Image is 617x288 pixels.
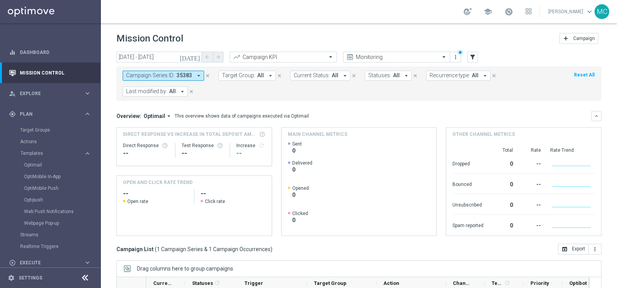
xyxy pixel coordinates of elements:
button: arrow_back [202,52,213,62]
button: close [188,87,195,96]
div: Increase [236,142,265,149]
button: close [490,71,497,80]
div: Row Groups [137,265,233,272]
h3: Campaign List [116,246,272,253]
ng-select: Monitoring [343,52,450,62]
div: equalizer Dashboard [9,49,92,56]
div: Realtime Triggers [20,241,100,252]
h4: Other channel metrics [452,131,515,138]
div: MC [594,4,609,19]
div: Dashboard [9,42,91,62]
button: Optimail arrow_drop_down [141,113,175,120]
i: more_vert [452,54,459,60]
button: add Campaign [559,33,598,44]
div: OptiMobile Push [24,182,100,194]
multiple-options-button: Export to CSV [558,246,601,252]
i: close [351,73,357,78]
div: 0 [493,219,513,231]
span: Target Group [314,280,347,286]
button: close [204,71,211,80]
span: Delivered [292,160,312,166]
a: Target Groups [20,127,81,133]
i: refresh [504,280,510,286]
div: Unsubscribed [452,198,484,210]
div: Target Groups [20,124,100,136]
span: Sent [292,141,302,147]
button: Templates keyboard_arrow_right [20,150,92,156]
div: -- [522,157,541,169]
div: -- [236,149,265,158]
button: play_circle_outline Execute keyboard_arrow_right [9,260,92,266]
div: Mission Control [9,70,92,76]
span: Direct Response VS Increase In Total Deposit Amount [123,131,257,138]
a: Optimail [24,162,81,168]
span: Plan [20,112,84,116]
ng-select: Campaign KPI [230,52,337,62]
span: Explore [20,91,84,96]
i: play_circle_outline [9,259,16,266]
a: Actions [20,139,81,145]
div: Execute [9,259,84,266]
span: Templates [21,151,76,156]
div: Direct Response [123,142,169,149]
div: There are unsaved changes [458,50,463,55]
div: -- [522,177,541,190]
div: This overview shows data of campaigns executed via Optimail [175,113,309,120]
span: Statuses [192,280,213,286]
span: Optimail [144,113,165,120]
i: close [491,73,497,78]
span: 0 [292,166,312,173]
span: ) [270,246,272,253]
i: gps_fixed [9,111,16,118]
button: arrow_forward [213,52,224,62]
button: Current Status: All arrow_drop_down [290,71,350,81]
h4: OPEN AND CLICK RATE TREND [123,179,192,186]
span: Calculate column [503,279,510,287]
button: more_vert [589,244,601,255]
a: Streams [20,232,81,238]
span: Execute [20,260,84,265]
span: Click rate [205,198,225,205]
i: arrow_drop_down [341,72,348,79]
i: arrow_forward [215,54,221,60]
button: gps_fixed Plan keyboard_arrow_right [9,111,92,117]
span: Target Group: [222,72,255,79]
span: 0 [292,191,309,198]
div: Plan [9,111,84,118]
span: ( [155,246,157,253]
span: All [393,72,400,79]
span: keyboard_arrow_down [585,7,594,16]
i: trending_up [233,53,241,61]
button: [DATE] [179,52,202,63]
span: Recurrence type: [430,72,470,79]
h4: Main channel metrics [288,131,347,138]
a: Webpage Pop-up [24,220,81,226]
span: Statuses: [368,72,391,79]
span: 0 [292,147,302,154]
button: close [276,71,283,80]
button: Recurrence type: All arrow_drop_down [426,71,490,81]
span: 35383 [177,72,192,79]
i: refresh [214,280,220,286]
i: equalizer [9,49,16,56]
i: arrow_drop_down [403,72,410,79]
a: [PERSON_NAME]keyboard_arrow_down [548,6,594,17]
button: keyboard_arrow_down [591,111,601,121]
a: OptiMobile Push [24,185,81,191]
i: filter_alt [469,54,476,61]
i: close [189,89,194,94]
i: add [563,35,569,42]
button: more_vert [452,52,459,62]
i: arrow_drop_down [267,72,274,79]
button: person_search Explore keyboard_arrow_right [9,90,92,97]
h2: -- [201,189,265,198]
div: Streams [20,229,100,241]
button: Reset All [573,71,595,79]
span: Last modified by: [126,88,167,95]
span: All [169,88,176,95]
div: Total [493,147,513,153]
div: Mission Control [9,62,91,83]
a: Mission Control [20,62,91,83]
